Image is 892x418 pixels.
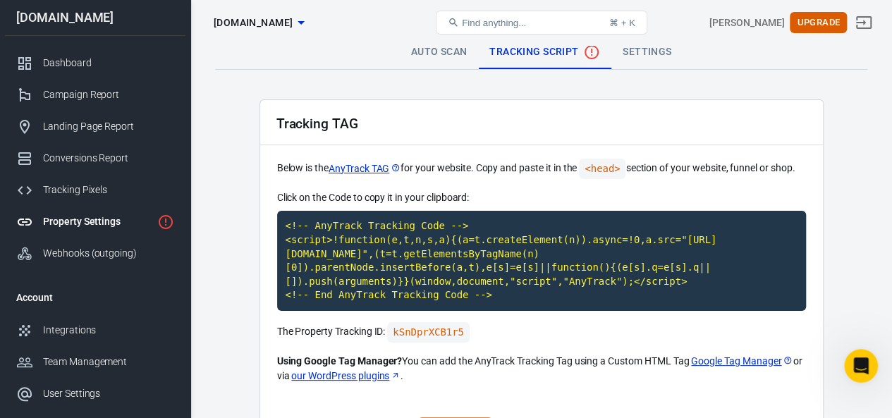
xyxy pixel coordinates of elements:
[5,281,185,314] li: Account
[611,35,683,69] a: Settings
[277,211,806,311] code: Click to copy
[43,386,174,401] div: User Settings
[277,355,403,367] strong: Using Google Tag Manager?
[277,159,806,179] p: Below is the for your website. Copy and paste it in the section of your website, funnel or shop.
[5,142,185,174] a: Conversions Report
[43,87,174,102] div: Campaign Report
[844,349,878,383] iframe: Intercom live chat
[329,161,401,176] a: AnyTrack TAG
[709,16,784,30] div: Account id: 4Eae67Et
[583,44,600,61] svg: No data received
[43,355,174,369] div: Team Management
[5,238,185,269] a: Webhooks (outgoing)
[5,47,185,79] a: Dashboard
[43,56,174,70] div: Dashboard
[214,14,293,32] span: chrisgmorrison.com
[489,44,600,61] span: Tracking Script
[277,354,806,383] p: You can add the AnyTrack Tracking Tag using a Custom HTML Tag or via .
[277,190,806,205] p: Click on the Code to copy it in your clipboard:
[43,183,174,197] div: Tracking Pixels
[5,206,185,238] a: Property Settings
[43,119,174,134] div: Landing Page Report
[43,246,174,261] div: Webhooks (outgoing)
[208,10,310,36] button: [DOMAIN_NAME]
[43,214,152,229] div: Property Settings
[43,151,174,166] div: Conversions Report
[691,354,793,369] a: Google Tag Manager
[43,323,174,338] div: Integrations
[400,35,479,69] a: Auto Scan
[387,322,470,343] code: Click to copy
[579,159,625,179] code: <head>
[609,18,635,28] div: ⌘ + K
[5,346,185,378] a: Team Management
[5,79,185,111] a: Campaign Report
[790,12,847,34] button: Upgrade
[5,378,185,410] a: User Settings
[5,174,185,206] a: Tracking Pixels
[277,322,806,343] p: The Property Tracking ID:
[5,111,185,142] a: Landing Page Report
[847,6,881,39] a: Sign out
[462,18,526,28] span: Find anything...
[5,314,185,346] a: Integrations
[291,369,401,383] a: our WordPress plugins
[157,214,174,230] svg: Property is not installed yet
[436,11,647,35] button: Find anything...⌘ + K
[276,116,358,131] h2: Tracking TAG
[5,11,185,24] div: [DOMAIN_NAME]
